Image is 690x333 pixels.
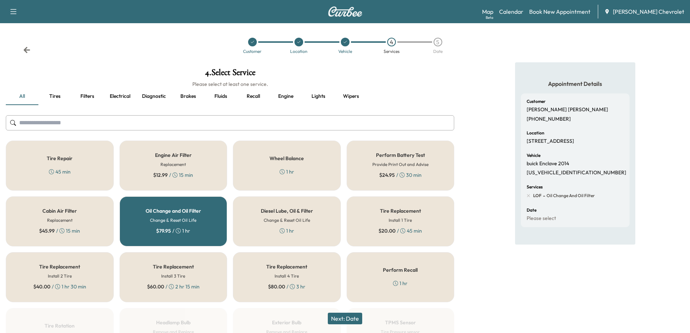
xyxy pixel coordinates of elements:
[204,88,237,105] button: Fluids
[243,49,262,54] div: Customer
[533,193,541,199] span: LOF
[47,217,72,224] h6: Replacement
[379,227,396,234] span: $ 20.00
[6,88,38,105] button: all
[42,208,77,213] h5: Cabin Air Filter
[541,192,545,199] span: -
[172,88,204,105] button: Brakes
[527,161,569,167] p: buick Enclave 2014
[434,38,442,46] div: 5
[280,227,294,234] div: 1 hr
[156,227,171,234] span: $ 79.95
[613,7,684,16] span: [PERSON_NAME] Chevrolet
[153,264,194,269] h5: Tire Replacement
[527,215,556,222] p: Please select
[527,116,571,122] p: [PHONE_NUMBER]
[49,168,71,175] div: 45 min
[290,49,308,54] div: Location
[39,227,55,234] span: $ 45.99
[328,313,362,324] button: Next: Date
[269,156,304,161] h5: Wheel Balance
[264,217,310,224] h6: Change & Reset Oil Life
[153,171,193,179] div: / 15 min
[147,283,164,290] span: $ 60.00
[48,273,72,279] h6: Install 2 Tire
[376,153,425,158] h5: Perform Battery Test
[372,161,428,168] h6: Provide Print Out and Advise
[383,267,418,272] h5: Perform Recall
[521,80,630,88] h5: Appointment Details
[47,156,72,161] h5: Tire Repair
[156,227,190,234] div: / 1 hr
[302,88,335,105] button: Lights
[269,88,302,105] button: Engine
[39,264,80,269] h5: Tire Replacement
[71,88,104,105] button: Filters
[147,283,200,290] div: / 2 hr 15 min
[268,283,305,290] div: / 3 hr
[379,227,422,234] div: / 45 min
[6,88,454,105] div: basic tabs example
[486,15,493,20] div: Beta
[33,283,86,290] div: / 1 hr 30 min
[104,88,136,105] button: Electrical
[275,273,299,279] h6: Install 4 Tire
[527,138,574,145] p: [STREET_ADDRESS]
[527,208,536,212] h6: Date
[268,283,285,290] span: $ 80.00
[527,99,545,104] h6: Customer
[146,208,201,213] h5: Oil Change and Oil Filter
[379,171,395,179] span: $ 24.95
[38,88,71,105] button: Tires
[237,88,269,105] button: Recall
[545,193,595,199] span: Oil Change and Oil Filter
[136,88,172,105] button: Diagnostic
[389,217,412,224] h6: Install 1 Tire
[161,273,185,279] h6: Install 3 Tire
[338,49,352,54] div: Vehicle
[39,227,80,234] div: / 15 min
[6,68,454,80] h1: 4 . Select Service
[527,107,608,113] p: [PERSON_NAME] [PERSON_NAME]
[335,88,367,105] button: Wipers
[33,283,50,290] span: $ 40.00
[387,38,396,46] div: 4
[6,80,454,88] h6: Please select at least one service.
[499,7,523,16] a: Calendar
[150,217,196,224] h6: Change & Reset Oil Life
[266,264,307,269] h5: Tire Replacement
[393,280,407,287] div: 1 hr
[379,171,422,179] div: / 30 min
[384,49,400,54] div: Services
[160,161,186,168] h6: Replacement
[527,131,544,135] h6: Location
[482,7,493,16] a: MapBeta
[433,49,443,54] div: Date
[23,46,30,54] div: Back
[261,208,313,213] h5: Diesel Lube, Oil & Filter
[529,7,590,16] a: Book New Appointment
[527,153,540,158] h6: Vehicle
[153,171,168,179] span: $ 12.99
[527,170,626,176] p: [US_VEHICLE_IDENTIFICATION_NUMBER]
[155,153,192,158] h5: Engine Air Filter
[328,7,363,17] img: Curbee Logo
[527,185,543,189] h6: Services
[380,208,421,213] h5: Tire Replacement
[280,168,294,175] div: 1 hr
